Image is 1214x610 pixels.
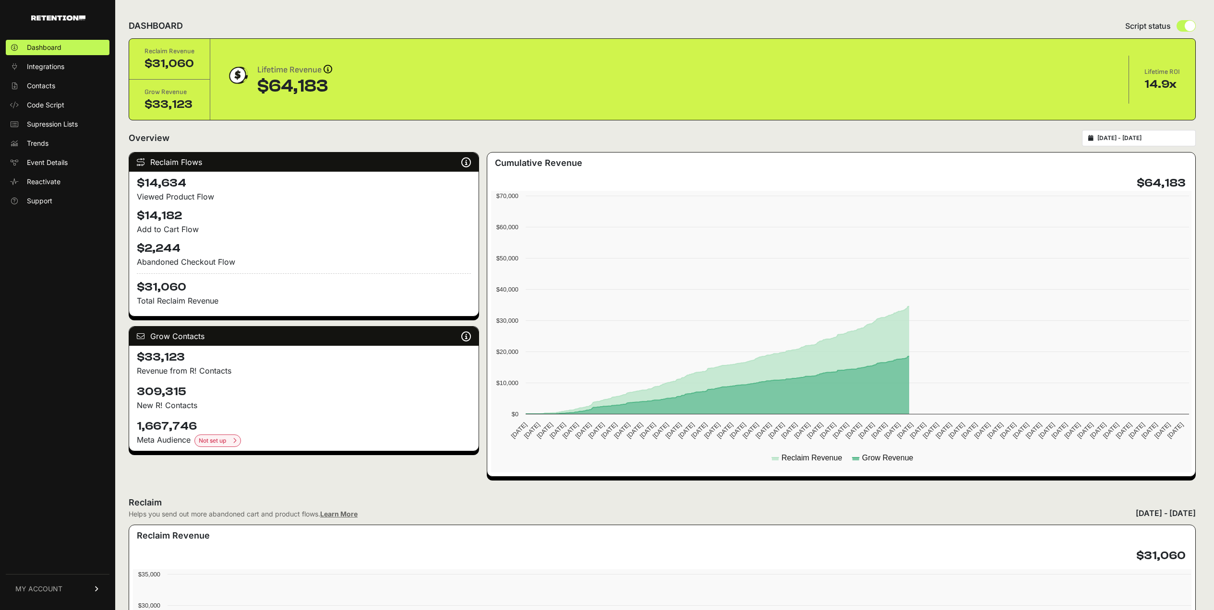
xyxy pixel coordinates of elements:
span: Dashboard [27,43,61,52]
h4: $64,183 [1137,176,1186,191]
text: $30,000 [496,317,518,324]
span: Event Details [27,158,68,167]
div: Viewed Product Flow [137,191,471,202]
text: [DATE] [780,421,799,440]
text: [DATE] [935,421,953,440]
text: [DATE] [510,421,529,440]
text: [DATE] [922,421,940,440]
text: [DATE] [870,421,889,440]
text: [DATE] [1089,421,1107,440]
text: [DATE] [896,421,914,440]
div: 14.9x [1144,77,1180,92]
h3: Cumulative Revenue [495,156,582,170]
div: Abandoned Checkout Flow [137,256,471,268]
div: $31,060 [144,56,194,71]
a: Integrations [6,59,109,74]
text: [DATE] [793,421,812,440]
div: Grow Revenue [144,87,194,97]
text: $10,000 [496,379,518,387]
div: Lifetime ROI [1144,67,1180,77]
h4: $14,182 [137,208,471,223]
text: [DATE] [613,421,631,440]
text: [DATE] [1153,421,1172,440]
text: Reclaim Revenue [781,454,842,462]
text: [DATE] [561,421,580,440]
span: Code Script [27,100,64,110]
a: Code Script [6,97,109,113]
text: Grow Revenue [862,454,914,462]
text: [DATE] [947,421,966,440]
text: [DATE] [600,421,619,440]
div: Add to Cart Flow [137,223,471,235]
span: Reactivate [27,177,60,187]
a: Learn More [320,510,358,518]
text: [DATE] [754,421,773,440]
text: [DATE] [716,421,734,440]
h4: $14,634 [137,176,471,191]
h4: $33,123 [137,350,471,365]
text: $30,000 [138,602,160,609]
span: Script status [1125,20,1171,32]
text: [DATE] [909,421,927,440]
div: $33,123 [144,97,194,112]
text: [DATE] [1166,421,1185,440]
text: [DATE] [805,421,824,440]
a: Reactivate [6,174,109,189]
div: $64,183 [257,77,332,96]
img: dollar-coin-05c43ed7efb7bc0c12610022525b4bbbb207c7efeef5aecc26f025e68dcafac9.png [226,63,250,87]
text: $50,000 [496,255,518,262]
text: [DATE] [1102,421,1120,440]
text: [DATE] [1024,421,1043,440]
a: Supression Lists [6,117,109,132]
text: [DATE] [741,421,760,440]
text: [DATE] [690,421,709,440]
div: [DATE] - [DATE] [1136,507,1196,519]
text: [DATE] [523,421,541,440]
text: [DATE] [844,421,863,440]
div: Helps you send out more abandoned cart and product flows. [129,509,358,519]
p: New R! Contacts [137,399,471,411]
text: [DATE] [536,421,554,440]
text: [DATE] [548,421,567,440]
text: [DATE] [1050,421,1069,440]
text: [DATE] [973,421,992,440]
div: Reclaim Revenue [144,47,194,56]
text: [DATE] [986,421,1005,440]
span: Integrations [27,62,64,71]
text: [DATE] [1128,421,1146,440]
text: [DATE] [651,421,670,440]
text: [DATE] [1076,421,1094,440]
a: Contacts [6,78,109,94]
div: Grow Contacts [129,327,479,346]
text: [DATE] [883,421,901,440]
h4: 1,667,746 [137,419,471,434]
text: [DATE] [1063,421,1082,440]
text: [DATE] [960,421,979,440]
text: [DATE] [729,421,747,440]
h4: $31,060 [1136,548,1186,563]
a: Trends [6,136,109,151]
span: Contacts [27,81,55,91]
text: [DATE] [1115,421,1133,440]
a: Support [6,193,109,209]
h4: 309,315 [137,384,471,399]
a: MY ACCOUNT [6,574,109,603]
div: Meta Audience [137,434,471,447]
text: $60,000 [496,223,518,231]
text: [DATE] [677,421,696,440]
text: $20,000 [496,348,518,355]
text: [DATE] [587,421,606,440]
h2: Overview [129,131,169,145]
h4: $31,060 [137,273,471,295]
text: [DATE] [625,421,644,440]
h4: $2,244 [137,241,471,256]
span: Trends [27,139,48,148]
span: MY ACCOUNT [15,584,62,594]
text: [DATE] [664,421,683,440]
text: [DATE] [857,421,876,440]
text: [DATE] [999,421,1018,440]
text: $40,000 [496,286,518,293]
text: [DATE] [818,421,837,440]
h2: DASHBOARD [129,19,183,33]
text: $35,000 [138,571,160,578]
